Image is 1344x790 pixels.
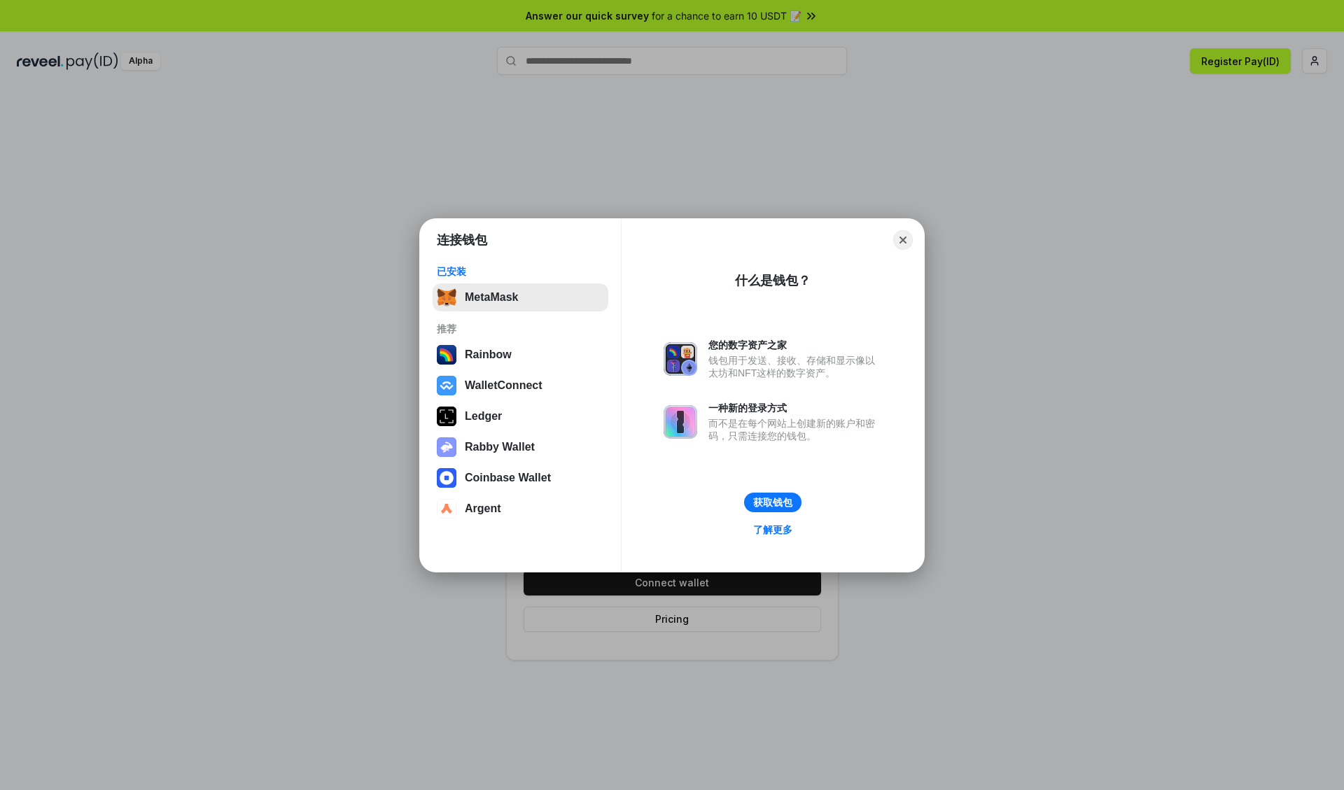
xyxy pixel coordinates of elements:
[745,521,801,539] a: 了解更多
[437,407,456,426] img: svg+xml,%3Csvg%20xmlns%3D%22http%3A%2F%2Fwww.w3.org%2F2000%2Fsvg%22%20width%3D%2228%22%20height%3...
[437,468,456,488] img: svg+xml,%3Csvg%20width%3D%2228%22%20height%3D%2228%22%20viewBox%3D%220%200%2028%2028%22%20fill%3D...
[735,272,811,289] div: 什么是钱包？
[437,323,604,335] div: 推荐
[465,502,501,515] div: Argent
[893,230,913,250] button: Close
[437,345,456,365] img: svg+xml,%3Csvg%20width%3D%22120%22%20height%3D%22120%22%20viewBox%3D%220%200%20120%20120%22%20fil...
[753,496,792,509] div: 获取钱包
[708,402,882,414] div: 一种新的登录方式
[433,495,608,523] button: Argent
[433,283,608,311] button: MetaMask
[433,464,608,492] button: Coinbase Wallet
[708,354,882,379] div: 钱包用于发送、接收、存储和显示像以太坊和NFT这样的数字资产。
[465,291,518,304] div: MetaMask
[465,472,551,484] div: Coinbase Wallet
[437,499,456,519] img: svg+xml,%3Csvg%20width%3D%2228%22%20height%3D%2228%22%20viewBox%3D%220%200%2028%2028%22%20fill%3D...
[437,265,604,278] div: 已安装
[465,379,542,392] div: WalletConnect
[433,341,608,369] button: Rainbow
[433,433,608,461] button: Rabby Wallet
[433,402,608,430] button: Ledger
[437,437,456,457] img: svg+xml,%3Csvg%20xmlns%3D%22http%3A%2F%2Fwww.w3.org%2F2000%2Fsvg%22%20fill%3D%22none%22%20viewBox...
[465,348,512,361] div: Rainbow
[465,410,502,423] div: Ledger
[437,232,487,248] h1: 连接钱包
[744,493,801,512] button: 获取钱包
[465,441,535,453] div: Rabby Wallet
[664,342,697,376] img: svg+xml,%3Csvg%20xmlns%3D%22http%3A%2F%2Fwww.w3.org%2F2000%2Fsvg%22%20fill%3D%22none%22%20viewBox...
[437,288,456,307] img: svg+xml,%3Csvg%20fill%3D%22none%22%20height%3D%2233%22%20viewBox%3D%220%200%2035%2033%22%20width%...
[437,376,456,395] img: svg+xml,%3Csvg%20width%3D%2228%22%20height%3D%2228%22%20viewBox%3D%220%200%2028%2028%22%20fill%3D...
[433,372,608,400] button: WalletConnect
[664,405,697,439] img: svg+xml,%3Csvg%20xmlns%3D%22http%3A%2F%2Fwww.w3.org%2F2000%2Fsvg%22%20fill%3D%22none%22%20viewBox...
[753,523,792,536] div: 了解更多
[708,339,882,351] div: 您的数字资产之家
[708,417,882,442] div: 而不是在每个网站上创建新的账户和密码，只需连接您的钱包。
